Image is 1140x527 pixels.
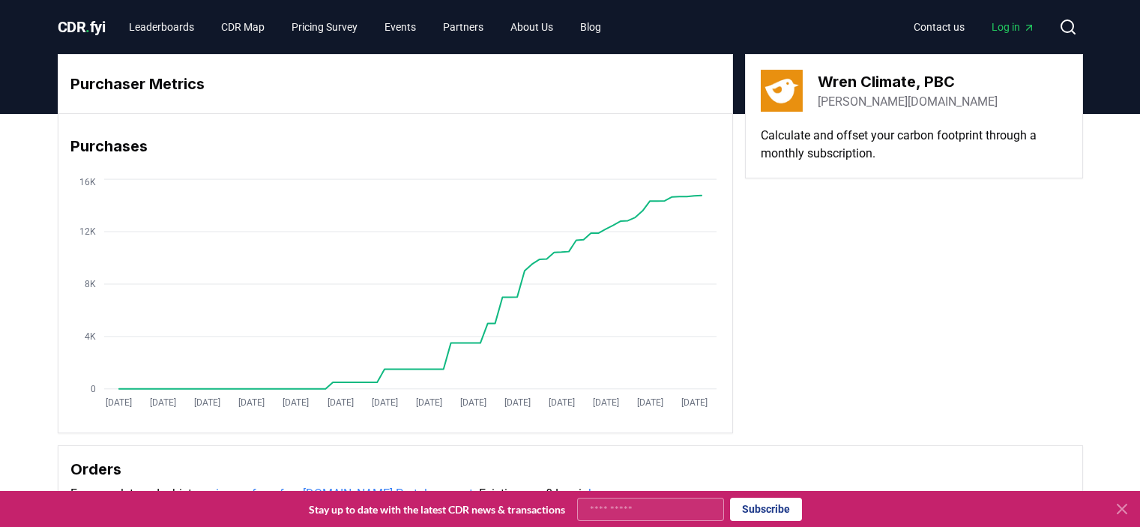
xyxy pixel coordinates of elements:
[70,458,1070,481] h3: Orders
[106,397,132,408] tspan: [DATE]
[209,13,277,40] a: CDR Map
[548,397,574,408] tspan: [DATE]
[588,487,611,501] a: here
[58,18,106,36] span: CDR fyi
[636,397,663,408] tspan: [DATE]
[818,70,998,93] h3: Wren Climate, PBC
[84,331,95,342] tspan: 4K
[79,226,95,237] tspan: 12K
[194,397,220,408] tspan: [DATE]
[70,485,1070,503] p: For complete order history, . Existing user? Log in .
[568,13,613,40] a: Blog
[498,13,565,40] a: About Us
[902,13,1047,40] nav: Main
[761,127,1067,163] p: Calculate and offset your carbon footprint through a monthly subscription.
[280,13,370,40] a: Pricing Survey
[117,13,206,40] a: Leaderboards
[70,73,720,95] h3: Purchaser Metrics
[150,397,176,408] tspan: [DATE]
[210,487,473,501] a: sign up for a free [DOMAIN_NAME] Portal account
[761,70,803,112] img: Wren Climate, PBC-logo
[90,384,95,394] tspan: 0
[415,397,441,408] tspan: [DATE]
[681,397,708,408] tspan: [DATE]
[58,16,106,37] a: CDR.fyi
[980,13,1047,40] a: Log in
[992,19,1035,34] span: Log in
[85,18,90,36] span: .
[79,177,95,187] tspan: 16K
[902,13,977,40] a: Contact us
[504,397,530,408] tspan: [DATE]
[238,397,265,408] tspan: [DATE]
[327,397,353,408] tspan: [DATE]
[818,93,998,111] a: [PERSON_NAME][DOMAIN_NAME]
[592,397,618,408] tspan: [DATE]
[70,135,720,157] h3: Purchases
[373,13,428,40] a: Events
[371,397,397,408] tspan: [DATE]
[84,279,95,289] tspan: 8K
[431,13,495,40] a: Partners
[283,397,309,408] tspan: [DATE]
[459,397,486,408] tspan: [DATE]
[117,13,613,40] nav: Main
